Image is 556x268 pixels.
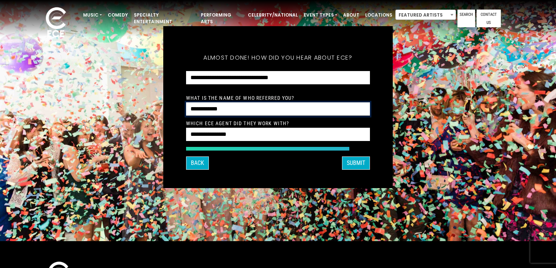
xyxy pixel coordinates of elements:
[186,120,289,127] label: Which ECE Agent Did They Work With?
[186,45,370,71] h5: Almost done! How did you hear about ECE?
[457,10,475,27] a: Search
[198,9,245,28] a: Performing Arts
[131,9,198,28] a: Specialty Entertainment
[477,10,501,27] a: Contact Us
[301,9,340,21] a: Event Types
[186,95,294,101] label: What is the Name of Who Referred You?
[395,10,456,20] span: Featured Artists
[105,9,131,21] a: Comedy
[245,9,301,21] a: Celebrity/National
[80,9,105,21] a: Music
[186,71,370,85] select: How did you hear about ECE
[362,9,395,21] a: Locations
[340,9,362,21] a: About
[38,5,74,41] img: ece_new_logo_whitev2-1.png
[186,156,209,170] button: Back
[396,10,456,20] span: Featured Artists
[342,156,370,170] button: SUBMIT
